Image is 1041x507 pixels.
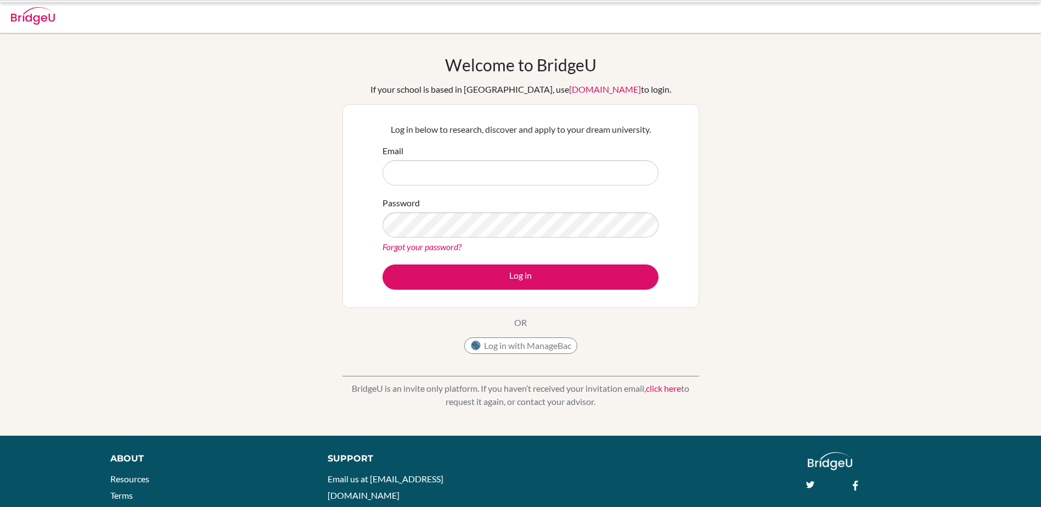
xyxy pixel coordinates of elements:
[110,452,303,465] div: About
[110,490,133,500] a: Terms
[382,264,659,290] button: Log in
[382,241,462,252] a: Forgot your password?
[11,7,55,25] img: Bridge-U
[808,452,852,470] img: logo_white@2x-f4f0deed5e89b7ecb1c2cc34c3e3d731f90f0f143d5ea2071677605dd97b5244.png
[382,144,403,157] label: Email
[514,316,527,329] p: OR
[464,337,577,354] button: Log in with ManageBac
[370,83,671,96] div: If your school is based in [GEOGRAPHIC_DATA], use to login.
[342,382,699,408] p: BridgeU is an invite only platform. If you haven’t received your invitation email, to request it ...
[328,474,443,500] a: Email us at [EMAIL_ADDRESS][DOMAIN_NAME]
[646,383,681,393] a: click here
[110,474,149,484] a: Resources
[569,84,641,94] a: [DOMAIN_NAME]
[445,55,597,75] h1: Welcome to BridgeU
[382,123,659,136] p: Log in below to research, discover and apply to your dream university.
[382,196,420,210] label: Password
[328,452,508,465] div: Support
